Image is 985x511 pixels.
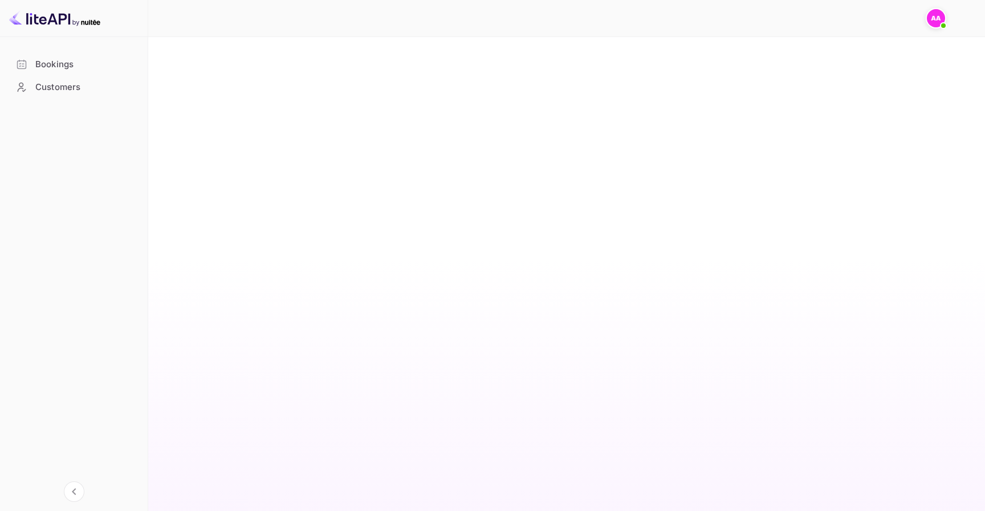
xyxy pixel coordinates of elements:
div: Customers [35,81,135,94]
button: Collapse navigation [64,481,84,502]
div: Customers [7,76,141,99]
img: Abhijith Anilkumar [927,9,945,27]
div: Bookings [7,54,141,76]
a: Bookings [7,54,141,75]
img: LiteAPI logo [9,9,100,27]
div: Bookings [35,58,135,71]
a: Customers [7,76,141,97]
